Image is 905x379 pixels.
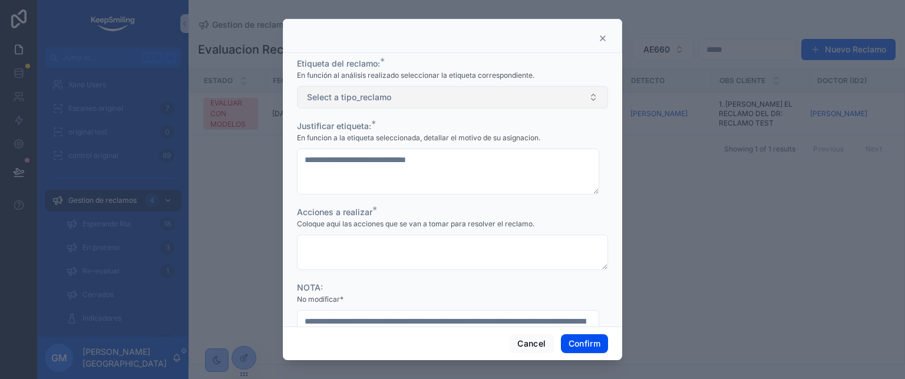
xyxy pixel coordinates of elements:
span: Etiqueta del reclamo: [297,58,380,68]
span: NOTA: [297,282,323,292]
button: Select Button [297,86,608,108]
span: Select a tipo_reclamo [307,91,391,103]
span: Acciones a realizar [297,207,372,217]
span: No modificar* [297,295,343,304]
button: Confirm [561,334,608,353]
span: Coloque aqui las acciones que se van a tomar para resolver el reclamo. [297,219,534,229]
button: Cancel [510,334,553,353]
span: En funcion a la etiqueta seleccionada, detallar el motivo de su asignacion. [297,133,540,143]
span: Justificar etiqueta: [297,121,371,131]
span: En función al análisis realizado seleccionar la etiqueta correspondiente. [297,71,534,80]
